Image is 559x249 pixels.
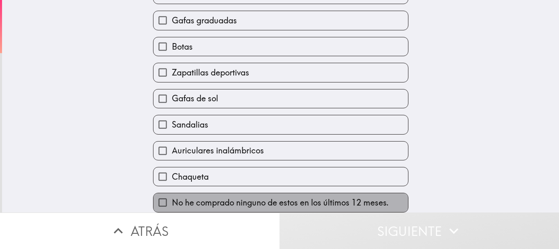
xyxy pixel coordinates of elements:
[153,167,408,186] button: Chaqueta
[172,93,218,104] span: Gafas de sol
[172,145,264,156] span: Auriculares inalámbricos
[153,37,408,56] button: Botas
[172,67,249,78] span: Zapatillas deportivas
[172,197,389,208] span: No he comprado ninguno de estos en los últimos 12 meses.
[153,142,408,160] button: Auriculares inalámbricos
[172,119,208,130] span: Sandalias
[279,212,559,249] button: Siguiente
[153,63,408,82] button: Zapatillas deportivas
[172,15,237,26] span: Gafas graduadas
[172,41,193,53] span: Botas
[153,115,408,134] button: Sandalias
[153,89,408,108] button: Gafas de sol
[172,171,209,183] span: Chaqueta
[153,11,408,30] button: Gafas graduadas
[153,193,408,212] button: No he comprado ninguno de estos en los últimos 12 meses.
